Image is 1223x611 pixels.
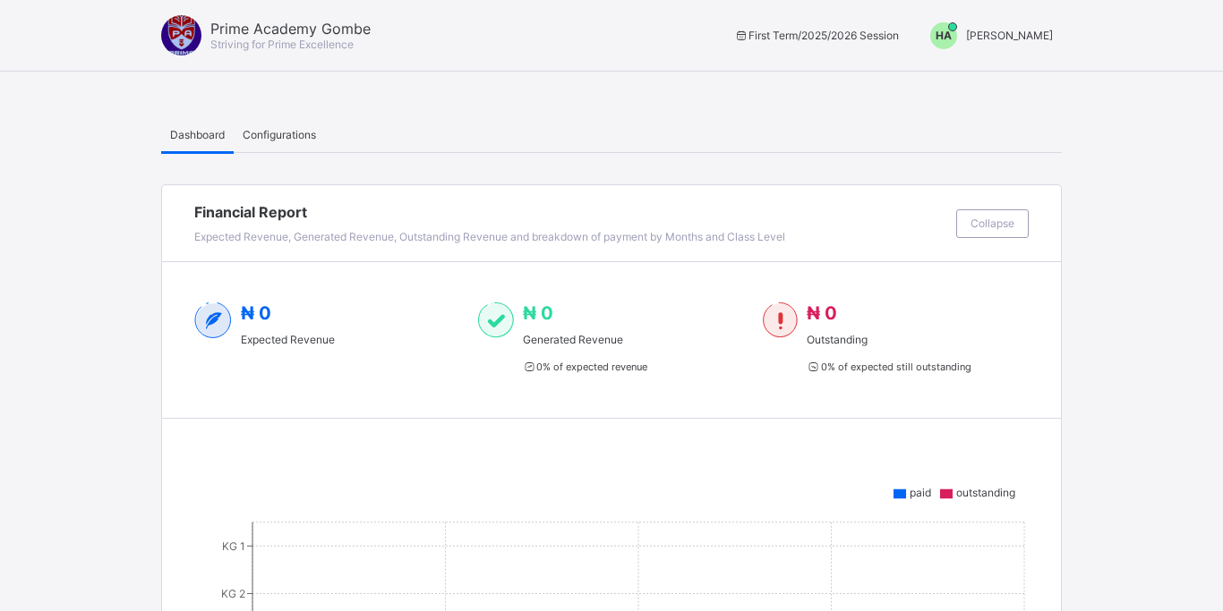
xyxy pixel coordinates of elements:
[971,216,1014,230] span: Collapse
[763,302,798,338] img: outstanding-1.146d663e52f09953f639664a84e30106.svg
[956,486,1015,499] span: outstanding
[210,38,354,51] span: Striving for Prime Excellence
[221,587,245,600] tspan: KG 2
[523,302,553,324] span: ₦ 0
[478,302,513,338] img: paid-1.3eb1404cbcb1d3b736510a26bbfa3ccb.svg
[936,29,952,42] span: HA
[966,29,1053,42] span: [PERSON_NAME]
[194,203,947,221] span: Financial Report
[241,302,271,324] span: ₦ 0
[910,486,931,499] span: paid
[222,539,245,553] tspan: KG 1
[210,20,371,38] span: Prime Academy Gombe
[807,333,971,346] span: Outstanding
[194,302,232,338] img: expected-2.4343d3e9d0c965b919479240f3db56ac.svg
[807,302,837,324] span: ₦ 0
[241,333,335,346] span: Expected Revenue
[194,230,785,243] span: Expected Revenue, Generated Revenue, Outstanding Revenue and breakdown of payment by Months and C...
[523,333,647,346] span: Generated Revenue
[243,128,316,141] span: Configurations
[733,29,899,42] span: session/term information
[170,128,225,141] span: Dashboard
[807,361,971,373] span: 0 % of expected still outstanding
[523,361,647,373] span: 0 % of expected revenue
